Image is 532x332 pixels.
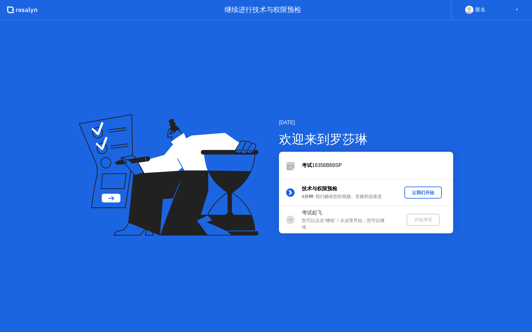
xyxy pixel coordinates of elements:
[404,187,442,199] button: 让我们开始
[302,210,322,215] b: 考试起飞
[407,190,439,196] div: 让我们开始
[475,6,485,14] div: 匿名
[302,163,312,168] b: 考试
[279,119,453,126] div: [DATE]
[302,194,313,199] b: 5分钟
[409,217,437,223] div: 开始考试
[302,186,337,191] b: 技术与权限预检
[302,218,393,231] div: 您可以点击”继续”！从这里开始，您可以继续
[407,214,440,226] button: 开始考试
[515,6,518,14] div: ▼
[302,162,453,169] div: 16356B69SP
[302,194,393,200] div: : 我们确保您的视频、音频和连接是
[279,130,453,149] div: 欢迎来到罗莎琳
